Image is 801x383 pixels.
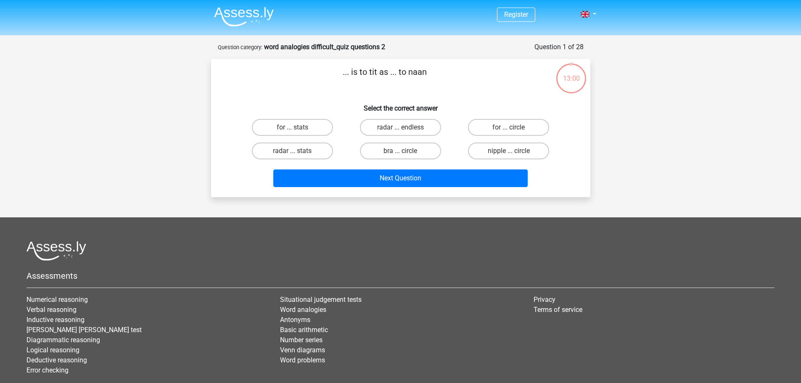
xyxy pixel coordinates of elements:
a: [PERSON_NAME] [PERSON_NAME] test [26,326,142,334]
a: Diagrammatic reasoning [26,336,100,344]
button: Next Question [273,169,528,187]
a: Venn diagrams [280,346,325,354]
h5: Assessments [26,271,775,281]
a: Register [504,11,528,18]
a: Inductive reasoning [26,316,85,324]
strong: word analogies difficult_quiz questions 2 [264,43,385,51]
a: Deductive reasoning [26,356,87,364]
a: Word problems [280,356,325,364]
div: 13:00 [555,63,587,84]
a: Error checking [26,366,69,374]
h6: Select the correct answer [225,98,577,112]
a: Number series [280,336,323,344]
a: Logical reasoning [26,346,79,354]
a: Numerical reasoning [26,296,88,304]
label: radar ... endless [360,119,441,136]
label: radar ... stats [252,143,333,159]
div: Question 1 of 28 [534,42,584,52]
label: bra ... circle [360,143,441,159]
a: Verbal reasoning [26,306,77,314]
label: nipple ... circle [468,143,549,159]
img: Assessly logo [26,241,86,261]
a: Privacy [534,296,555,304]
p: ... is to tit as ... to naan [225,66,545,91]
a: Antonyms [280,316,310,324]
a: Terms of service [534,306,582,314]
a: Word analogies [280,306,326,314]
a: Situational judgement tests [280,296,362,304]
label: for ... stats [252,119,333,136]
a: Basic arithmetic [280,326,328,334]
img: Assessly [214,7,274,26]
label: for ... circle [468,119,549,136]
small: Question category: [218,44,262,50]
